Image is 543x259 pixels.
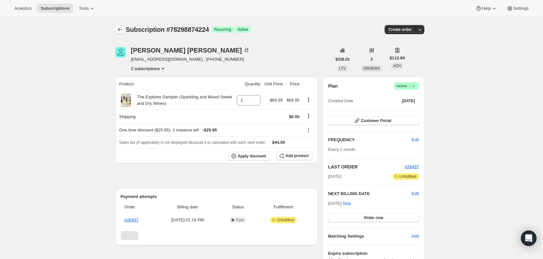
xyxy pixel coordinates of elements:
[521,230,536,246] div: Open Intercom Messenger
[339,66,346,71] span: LTV
[131,65,166,72] button: Product actions
[289,114,300,119] span: $0.00
[203,127,217,133] span: - $25.95
[115,77,235,91] th: Product
[303,112,314,119] button: Shipping actions
[328,173,341,180] span: [DATE]
[125,217,139,222] a: #26437
[119,140,266,145] span: Sales tax (if applicable) is not displayed because it is calculated with each new order.
[328,233,411,240] h6: Batching Settings
[262,77,285,91] th: Unit Price
[214,27,231,32] span: Recurring
[303,96,314,103] button: Product actions
[336,57,350,62] span: $338.53
[115,47,126,57] span: Ronda Otto
[328,191,412,197] h2: NEXT BILLING DATE
[328,137,412,143] h2: FREQUENCY
[235,77,262,91] th: Quantity
[399,174,417,179] span: Unfulfilled
[157,204,218,210] span: Billing date
[409,83,410,89] span: |
[398,96,419,105] button: [DATE]
[407,231,423,241] button: Add
[132,94,233,107] div: The Explorer Sampler (Sparkling and Mixed Sweet and Dry Wines)
[131,56,250,63] span: [EMAIL_ADDRESS][DOMAIN_NAME] · [PHONE_NUMBER]
[328,83,338,89] h2: Plan
[408,135,423,145] button: Edit
[343,200,351,207] span: Skip
[328,250,419,257] h6: Expire subscription
[121,193,313,200] h2: Payment attempts
[513,6,529,11] span: Settings
[121,200,156,214] th: Order
[411,233,419,240] span: Add
[412,191,419,197] button: Edit
[471,4,501,13] button: Help
[328,147,355,152] span: Every 1 month
[270,98,283,103] span: $69.95
[277,217,294,223] span: Unfulfilled
[286,98,299,103] span: $69.95
[285,153,309,158] span: Add product
[370,57,373,62] span: 3
[272,140,285,145] span: $44.00
[364,215,383,220] span: Order now
[236,217,244,223] span: Paid
[328,164,405,170] h2: LAST ORDER
[405,164,419,169] a: #26437
[390,55,405,61] span: $112.84
[238,154,266,159] span: Apply discount
[276,151,312,160] button: Add product
[366,55,377,64] button: 3
[79,6,89,11] span: Tools
[332,55,353,64] button: $338.53
[361,118,391,123] span: Customer Portal
[115,25,125,34] button: Subscriptions
[119,127,300,133] div: One time discount ($25.95) - 1 instance left
[221,204,254,210] span: Status
[115,109,235,124] th: Shipping
[385,25,416,34] button: Create order
[121,231,313,240] nav: Pagination
[339,198,355,209] button: Skip
[37,4,73,13] button: Subscriptions
[503,4,533,13] button: Settings
[10,4,35,13] button: Analytics
[328,213,419,222] button: Order now
[328,116,419,125] button: Customer Portal
[402,98,415,104] span: [DATE]
[285,77,301,91] th: Price
[405,164,419,170] button: #26437
[14,6,32,11] span: Analytics
[238,27,248,32] span: Active
[131,47,250,54] div: [PERSON_NAME] [PERSON_NAME]
[328,201,351,206] span: [DATE] ·
[328,98,353,104] span: Created Date
[412,137,419,143] span: Edit
[482,6,491,11] span: Help
[363,66,380,71] span: ORDERS
[126,26,209,33] span: Subscription #78298874224
[41,6,70,11] span: Subscriptions
[157,217,218,223] span: [DATE] · 01:19 PM
[393,64,401,68] span: AOV
[389,27,412,32] span: Create order
[75,4,99,13] button: Tools
[397,83,417,89] span: Active
[258,204,309,210] span: Fulfillment
[229,151,270,161] button: Apply discount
